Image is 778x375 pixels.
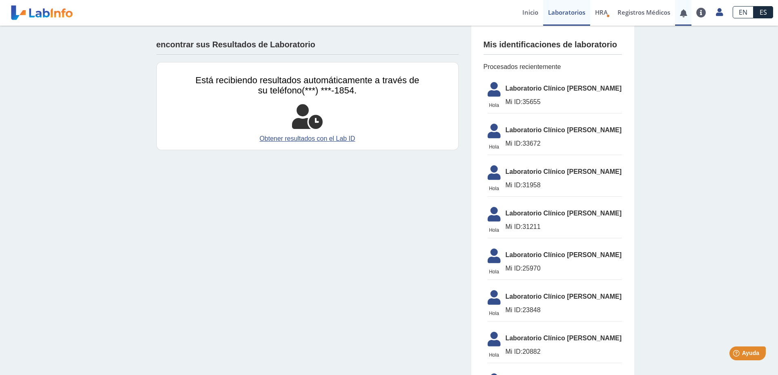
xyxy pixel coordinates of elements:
[506,182,523,189] font: Mi ID:
[489,102,499,108] font: Hola
[489,186,499,191] font: Hola
[506,168,622,175] font: Laboratorio Clínico [PERSON_NAME]
[617,8,670,16] font: Registros Médicos
[506,348,523,355] font: Mi ID:
[705,343,769,366] iframe: Lanzador de widgets de ayuda
[506,223,523,230] font: Mi ID:
[522,8,538,16] font: Inicio
[506,98,523,105] font: Mi ID:
[522,140,540,147] font: 33672
[548,8,585,16] font: Laboratorios
[484,40,617,49] font: Mis identificaciones de laboratorio
[156,40,315,49] font: encontrar sus Resultados de Laboratorio
[259,135,355,142] font: Obtener resultados con el Lab ID
[489,269,499,275] font: Hola
[506,251,622,258] font: Laboratorio Clínico [PERSON_NAME]
[739,8,747,17] font: EN
[522,223,540,230] font: 31211
[522,306,540,313] font: 23848
[506,126,622,133] font: Laboratorio Clínico [PERSON_NAME]
[506,293,622,300] font: Laboratorio Clínico [PERSON_NAME]
[506,210,622,217] font: Laboratorio Clínico [PERSON_NAME]
[522,265,540,272] font: 25970
[506,335,622,342] font: Laboratorio Clínico [PERSON_NAME]
[489,144,499,150] font: Hola
[595,8,608,16] font: HRA
[506,306,523,313] font: Mi ID:
[506,265,523,272] font: Mi ID:
[484,63,561,70] font: Procesados recientemente
[522,348,540,355] font: 20882
[760,8,767,17] font: ES
[506,140,523,147] font: Mi ID:
[506,85,622,92] font: Laboratorio Clínico [PERSON_NAME]
[196,75,419,95] font: Está recibiendo resultados automáticamente a través de su teléfono
[522,98,540,105] font: 35655
[522,182,540,189] font: 31958
[489,352,499,358] font: Hola
[489,227,499,233] font: Hola
[489,311,499,316] font: Hola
